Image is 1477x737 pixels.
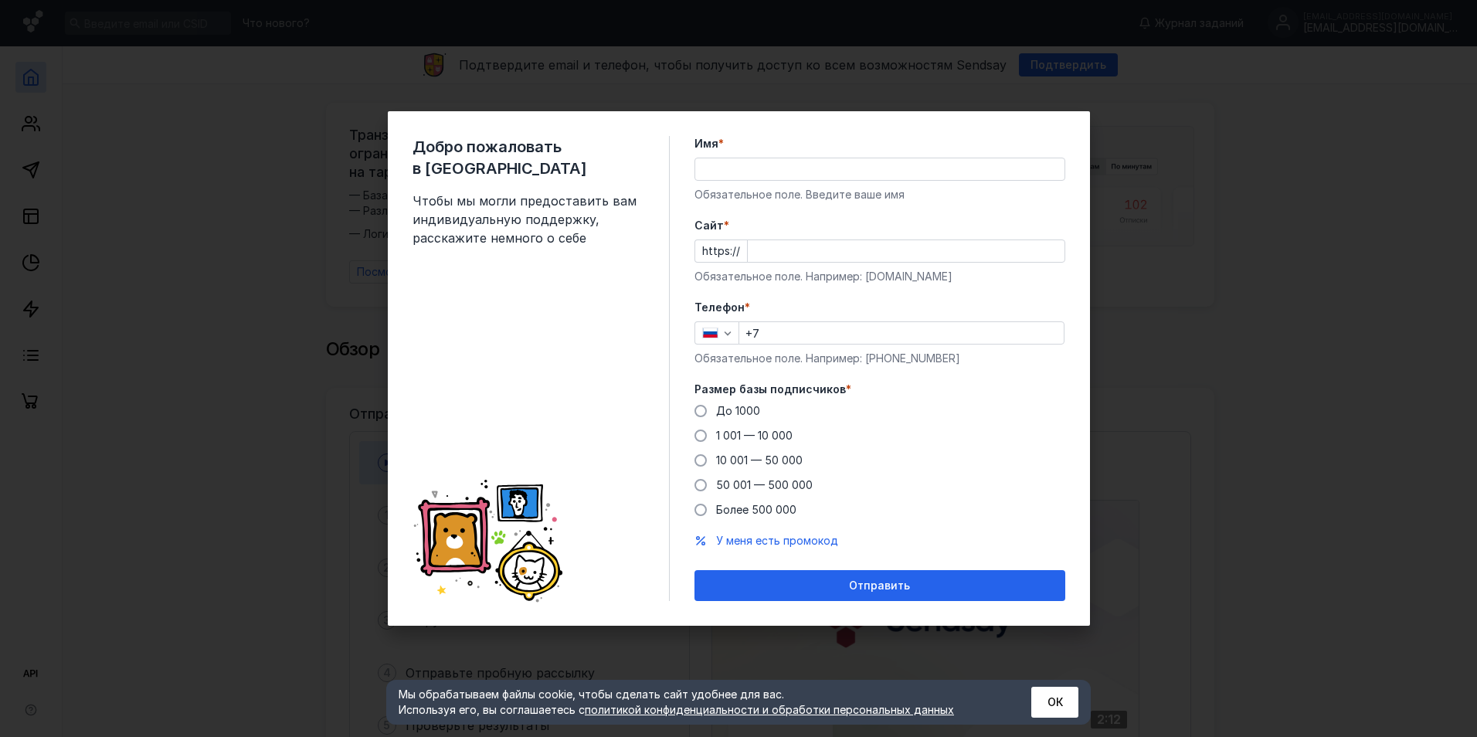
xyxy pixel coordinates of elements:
[694,382,846,397] span: Размер базы подписчиков
[716,503,796,516] span: Более 500 000
[716,404,760,417] span: До 1000
[694,136,718,151] span: Имя
[694,300,745,315] span: Телефон
[694,187,1065,202] div: Обязательное поле. Введите ваше имя
[716,478,813,491] span: 50 001 — 500 000
[694,570,1065,601] button: Отправить
[716,453,803,467] span: 10 001 — 50 000
[694,269,1065,284] div: Обязательное поле. Например: [DOMAIN_NAME]
[694,351,1065,366] div: Обязательное поле. Например: [PHONE_NUMBER]
[585,703,954,716] a: политикой конфиденциальности и обработки персональных данных
[849,579,910,593] span: Отправить
[413,136,644,179] span: Добро пожаловать в [GEOGRAPHIC_DATA]
[413,192,644,247] span: Чтобы мы могли предоставить вам индивидуальную поддержку, расскажите немного о себе
[716,533,838,549] button: У меня есть промокод
[716,534,838,547] span: У меня есть промокод
[694,218,724,233] span: Cайт
[1031,687,1078,718] button: ОК
[716,429,793,442] span: 1 001 — 10 000
[399,687,993,718] div: Мы обрабатываем файлы cookie, чтобы сделать сайт удобнее для вас. Используя его, вы соглашаетесь c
